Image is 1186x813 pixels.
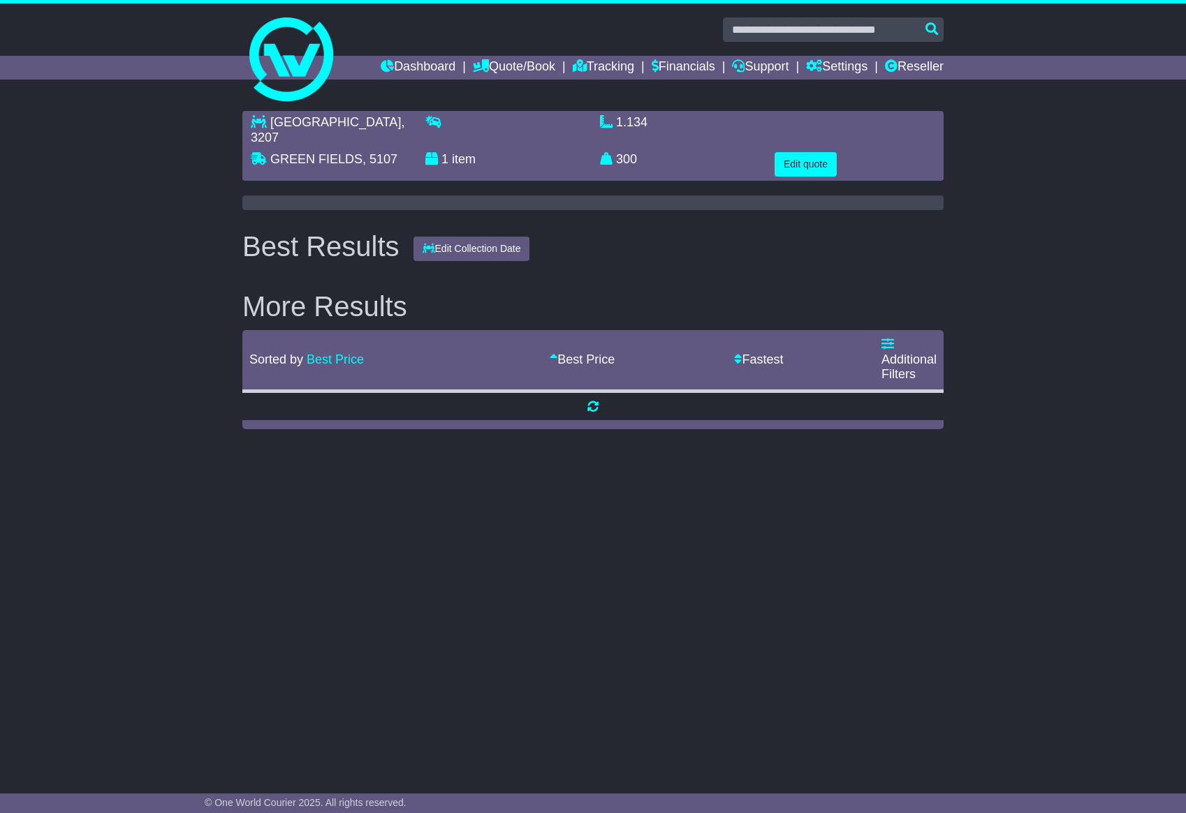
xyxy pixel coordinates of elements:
span: 1 [441,152,448,166]
span: 300 [616,152,637,166]
h2: More Results [242,291,944,322]
button: Edit Collection Date [413,237,530,261]
span: © One World Courier 2025. All rights reserved. [205,797,407,808]
button: Edit quote [775,152,837,177]
a: Additional Filters [881,337,937,381]
a: Support [732,56,789,80]
span: [GEOGRAPHIC_DATA] [270,115,401,129]
span: item [452,152,476,166]
a: Tracking [573,56,634,80]
span: Sorted by [249,352,303,366]
a: Dashboard [381,56,455,80]
a: Best Price [307,352,364,366]
a: Reseller [885,56,944,80]
span: , 3207 [251,115,404,144]
span: GREEN FIELDS [270,152,363,166]
div: Best Results [235,231,407,262]
a: Financials [652,56,715,80]
a: Best Price [550,352,615,366]
a: Quote/Book [473,56,555,80]
span: 1.134 [616,115,647,129]
span: , 5107 [363,152,397,166]
a: Settings [806,56,867,80]
a: Fastest [734,352,783,366]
